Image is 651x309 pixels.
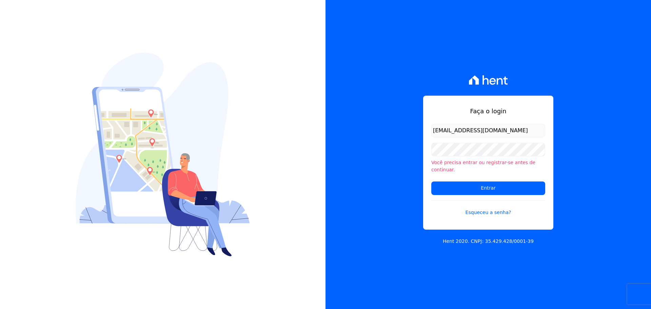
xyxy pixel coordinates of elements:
img: Login [76,53,250,256]
a: Esqueceu a senha? [431,200,545,216]
p: Hent 2020. CNPJ: 35.429.428/0001-39 [443,238,534,245]
input: Email [431,124,545,137]
li: Você precisa entrar ou registrar-se antes de continuar. [431,159,545,173]
h1: Faça o login [431,107,545,116]
input: Entrar [431,181,545,195]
